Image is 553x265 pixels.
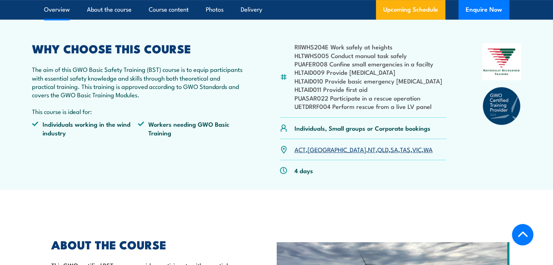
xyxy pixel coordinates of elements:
li: HLTAID011 Provide first aid [294,85,442,93]
p: This course is ideal for: [32,107,244,115]
li: HLTAID009 Provide [MEDICAL_DATA] [294,68,442,76]
li: UETDRRF004 Perform rescue from a live LV panel [294,102,442,110]
li: RIIWHS204E Work safely at heights [294,42,442,51]
h2: WHY CHOOSE THIS COURSE [32,43,244,53]
a: NT [368,145,376,154]
p: 4 days [294,166,313,175]
a: WA [424,145,433,154]
a: VIC [412,145,422,154]
p: The aim of this GWO Basic Safety Training (BST) course is to equip participants with essential sa... [32,65,244,99]
a: [GEOGRAPHIC_DATA] [308,145,366,154]
img: Nationally Recognised Training logo. [482,43,521,80]
li: Individuals working in the wind industry [32,120,138,137]
img: GWO_badge_2025-a [482,86,521,126]
a: TAS [400,145,410,154]
li: PUASAR022 Participate in a rescue operation [294,94,442,102]
a: SA [390,145,398,154]
p: , , , , , , , [294,145,433,154]
p: Individuals, Small groups or Corporate bookings [294,124,430,132]
li: Workers needing GWO Basic Training [138,120,244,137]
a: QLD [377,145,389,154]
h2: ABOUT THE COURSE [51,239,243,249]
a: ACT [294,145,306,154]
li: HLTWHS005 Conduct manual task safely [294,51,442,60]
li: HLTAID010 Provide basic emergency [MEDICAL_DATA] [294,77,442,85]
li: PUAFER008 Confine small emergencies in a facilty [294,60,442,68]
